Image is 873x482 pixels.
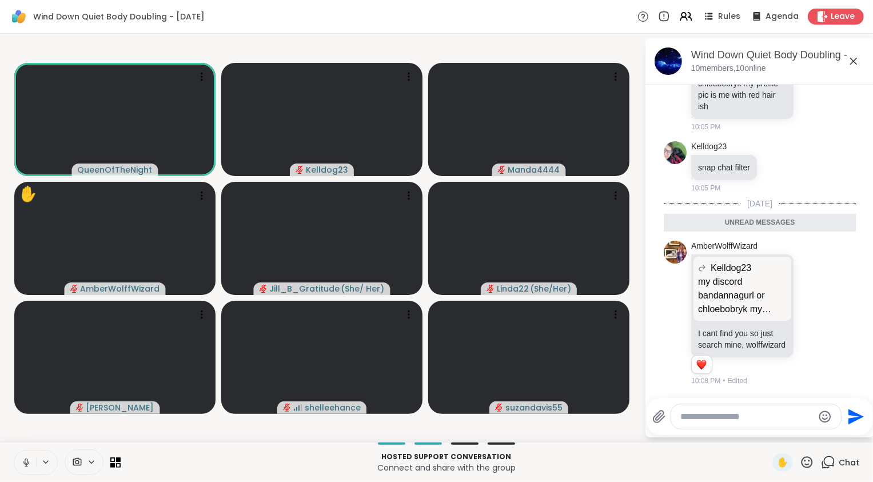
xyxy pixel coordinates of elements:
span: Kelldog23 [306,164,348,176]
span: audio-muted [498,166,506,174]
span: audio-muted [260,285,268,293]
div: Reaction list [692,356,712,374]
p: Hosted support conversation [127,452,766,462]
span: Kelldog23 [711,261,751,275]
span: audio-muted [76,404,84,412]
span: Leave [831,11,855,22]
p: snap chat filter [698,162,750,173]
span: audio-muted [70,285,78,293]
span: 10:08 PM [691,376,720,386]
span: audio-muted [495,404,503,412]
button: Emoji picker [818,410,832,424]
img: Wind Down Quiet Body Doubling - Monday, Oct 06 [655,47,682,75]
span: QueenOfTheNight [78,164,153,176]
span: shelleehance [305,402,361,413]
span: suzandavis55 [505,402,563,413]
span: [PERSON_NAME] [86,402,154,413]
span: Edited [728,376,747,386]
div: Wind Down Quiet Body Doubling - [DATE] [691,48,865,62]
span: Manda4444 [508,164,560,176]
span: 10:05 PM [691,122,720,132]
span: 10:05 PM [691,183,720,193]
span: ✋ [777,456,788,469]
button: Reactions: love [695,360,707,369]
div: ✋ [19,183,37,205]
p: 10 members, 10 online [691,63,766,74]
span: audio-muted [487,285,495,293]
span: Jill_B_Gratitude [270,283,340,294]
span: Chat [839,457,859,468]
span: audio-muted [296,166,304,174]
p: I cant find you so just search mine, wolffwizard [698,328,787,350]
img: https://sharewell-space-live.sfo3.digitaloceanspaces.com/user-generated/f837f3be-89e4-4695-8841-a... [664,141,687,164]
p: my discord bandannagurl or chloebobryk my profile pic is me with red hair ish [698,275,787,316]
a: Kelldog23 [691,141,727,153]
p: Connect and share with the group [127,462,766,473]
span: Agenda [766,11,799,22]
img: https://sharewell-space-live.sfo3.digitaloceanspaces.com/user-generated/9a5601ee-7e1f-42be-b53e-4... [664,241,687,264]
span: Linda22 [497,283,529,294]
div: Unread messages [664,214,856,232]
span: ( She/Her ) [530,283,571,294]
img: ShareWell Logomark [9,7,29,26]
span: ( She/ Her ) [341,283,385,294]
span: AmberWolffWizard [81,283,160,294]
span: Wind Down Quiet Body Doubling - [DATE] [33,11,205,22]
button: Send [842,404,867,429]
textarea: Type your message [680,411,814,423]
span: • [723,376,725,386]
span: audio-muted [283,404,291,412]
span: Rules [718,11,740,22]
a: AmberWolffWizard [691,241,758,252]
span: [DATE] [740,198,779,209]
